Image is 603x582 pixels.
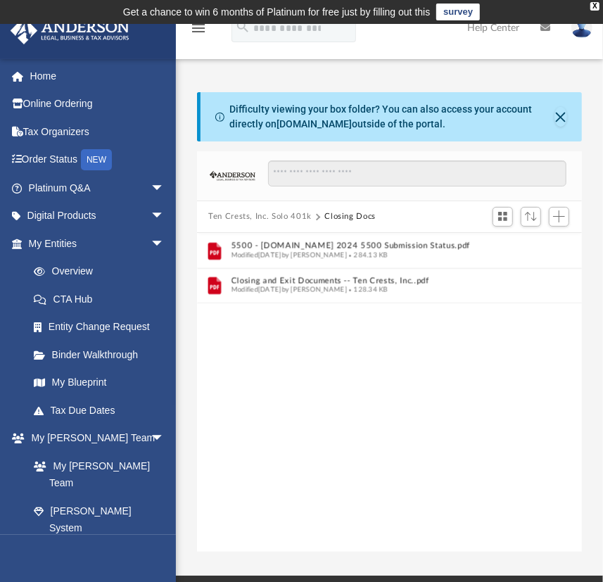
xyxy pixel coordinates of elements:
a: CTA Hub [20,285,186,313]
span: arrow_drop_down [151,202,179,231]
a: menu [190,27,207,37]
a: Digital Productsarrow_drop_down [10,202,186,230]
a: Home [10,62,186,90]
span: arrow_drop_down [151,174,179,203]
button: 5500 - [DOMAIN_NAME] 2024 5500 Submission Status.pdf [231,241,529,251]
a: Entity Change Request [20,313,186,341]
a: Binder Walkthrough [20,341,186,369]
a: Order StatusNEW [10,146,186,175]
img: Anderson Advisors Platinum Portal [6,17,134,44]
i: menu [190,20,207,37]
a: survey [436,4,480,20]
a: My [PERSON_NAME] Teamarrow_drop_down [10,424,179,453]
span: arrow_drop_down [151,424,179,453]
div: Difficulty viewing your box folder? You can also access your account directly on outside of the p... [229,102,554,132]
div: NEW [81,149,112,170]
a: [DOMAIN_NAME] [277,118,352,129]
button: Closing and Exit Documents -- Ten Crests, Inc..pdf [231,277,529,286]
input: Search files and folders [268,160,566,187]
button: Closing Docs [324,210,376,223]
button: Switch to Grid View [493,207,514,227]
span: Modified [DATE] by [PERSON_NAME] [231,251,348,258]
button: Add [549,207,570,227]
button: Sort [521,207,542,226]
span: Modified [DATE] by [PERSON_NAME] [231,286,348,293]
div: grid [197,233,582,553]
a: Overview [20,258,186,286]
span: 284.13 KB [348,251,388,258]
div: Get a chance to win 6 months of Platinum for free just by filling out this [123,4,431,20]
img: User Pic [571,18,592,38]
button: Ten Crests, Inc. Solo 401k [208,210,312,223]
span: 128.34 KB [348,286,388,293]
a: Tax Due Dates [20,396,186,424]
button: Close [554,107,566,127]
a: Platinum Q&Aarrow_drop_down [10,174,186,202]
span: arrow_drop_down [151,229,179,258]
a: My Blueprint [20,369,179,397]
a: My Entitiesarrow_drop_down [10,229,186,258]
a: My [PERSON_NAME] Team [20,452,172,497]
a: [PERSON_NAME] System [20,497,179,542]
a: Tax Organizers [10,118,186,146]
a: Online Ordering [10,90,186,118]
div: close [590,2,599,11]
i: search [235,19,250,34]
